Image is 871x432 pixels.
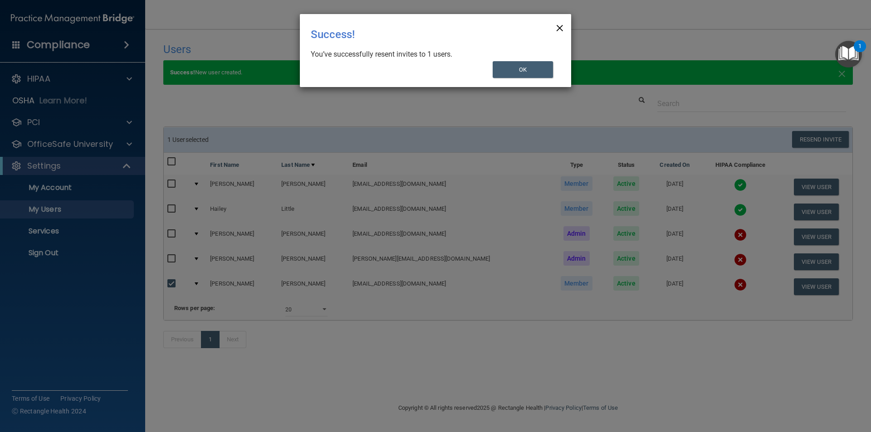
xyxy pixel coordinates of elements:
[493,61,553,78] button: OK
[311,21,523,48] div: Success!
[311,49,553,59] div: You’ve successfully resent invites to 1 users.
[858,46,861,58] div: 1
[835,41,862,68] button: Open Resource Center, 1 new notification
[556,18,564,36] span: ×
